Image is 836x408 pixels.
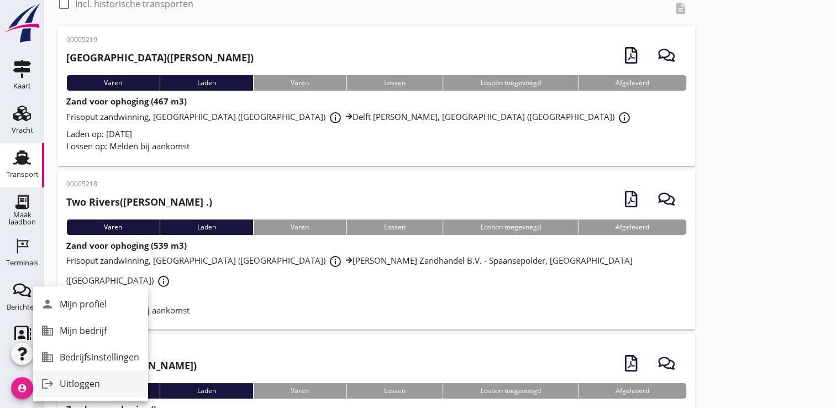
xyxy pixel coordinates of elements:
[36,320,59,342] i: business
[346,383,443,399] div: Lossen
[66,179,212,189] p: 00005218
[160,75,254,91] div: Laden
[6,259,38,266] div: Terminals
[160,383,254,399] div: Laden
[60,297,139,311] div: Mijn profiel
[33,291,148,317] a: Mijn profiel
[578,75,687,91] div: Afgeleverd
[329,255,342,268] i: info_outline
[6,171,39,178] div: Transport
[66,195,212,210] h2: ([PERSON_NAME] .)
[66,96,187,107] strong: Zand voor ophoging (467 m3)
[57,26,695,166] a: 00005219[GEOGRAPHIC_DATA]([PERSON_NAME])VarenLadenVarenLossenLosbon toegevoegdAfgeleverdZand voor...
[13,82,31,90] div: Kaart
[33,344,148,370] a: Bedrijfsinstellingen
[36,373,59,395] i: logout
[11,377,33,399] i: account_circle
[66,50,254,65] h2: ([PERSON_NAME])
[443,219,578,235] div: Losbon toegevoegd
[66,219,160,235] div: Varen
[443,383,578,399] div: Losbon toegevoegd
[36,293,59,315] i: person
[157,275,170,288] i: info_outline
[2,3,42,44] img: logo-small.a267ee39.svg
[33,317,148,344] a: Mijn bedrijf
[60,351,139,364] div: Bedrijfsinstellingen
[66,255,633,286] span: Frisoput zandwinning, [GEOGRAPHIC_DATA] ([GEOGRAPHIC_DATA]) [PERSON_NAME] Zandhandel B.V. - Spaan...
[253,219,346,235] div: Varen
[160,219,254,235] div: Laden
[578,219,687,235] div: Afgeleverd
[7,304,38,311] div: Berichten
[36,346,59,368] i: business
[12,127,33,134] div: Vracht
[66,240,187,251] strong: Zand voor ophoging (539 m3)
[66,51,167,64] strong: [GEOGRAPHIC_DATA]
[57,170,695,330] a: 00005218Two Rivers([PERSON_NAME] .)VarenLadenVarenLossenLosbon toegevoegdAfgeleverdZand voor opho...
[60,324,139,337] div: Mijn bedrijf
[253,383,346,399] div: Varen
[60,377,139,390] div: Uitloggen
[253,75,346,91] div: Varen
[66,111,634,122] span: Frisoput zandwinning, [GEOGRAPHIC_DATA] ([GEOGRAPHIC_DATA]) Delft [PERSON_NAME], [GEOGRAPHIC_DATA...
[66,35,254,45] p: 00005219
[66,140,190,151] span: Lossen op: Melden bij aankomst
[618,111,631,124] i: info_outline
[66,128,132,139] span: Laden op: [DATE]
[443,75,578,91] div: Losbon toegevoegd
[66,75,160,91] div: Varen
[346,219,443,235] div: Lossen
[66,195,120,208] strong: Two Rivers
[578,383,687,399] div: Afgeleverd
[329,111,342,124] i: info_outline
[346,75,443,91] div: Lossen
